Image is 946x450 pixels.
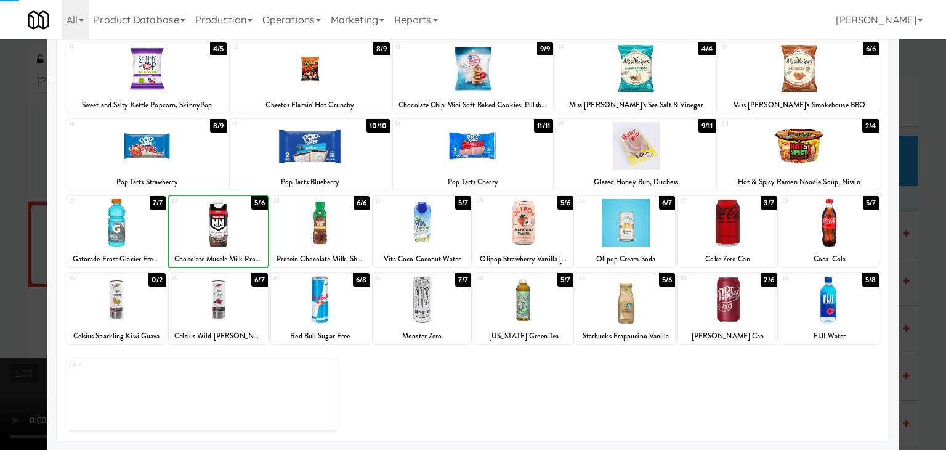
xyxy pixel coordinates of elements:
[719,97,879,113] div: Miss [PERSON_NAME]'s Smokehouse BBQ
[251,196,267,210] div: 5/6
[395,97,551,113] div: Chocolate Chip Mini Soft Baked Cookies, Pillsbury
[373,273,471,344] div: 327/7Monster Zero
[273,196,320,207] div: 23
[375,273,422,284] div: 32
[474,273,573,344] div: 335/7[US_STATE] Green Tea
[558,174,714,190] div: Glazed Honey Bun, Duchess
[393,174,553,190] div: Pop Tarts Cherry
[576,329,675,344] div: Starbucks Frappucino Vanilla
[474,252,573,267] div: Olipop Strawberry Vanilla [MEDICAL_DATA] Soda
[556,174,716,190] div: Glazed Honey Bun, Duchess
[67,119,227,190] div: 168/9Pop Tarts Strawberry
[698,42,716,55] div: 4/4
[70,359,203,370] div: Extra
[557,273,573,287] div: 5/7
[374,252,469,267] div: Vita Coco Coconut Water
[230,174,390,190] div: Pop Tarts Blueberry
[783,196,830,207] div: 28
[680,329,775,344] div: [PERSON_NAME] Can
[761,196,777,210] div: 3/7
[556,42,716,113] div: 144/4Miss [PERSON_NAME]'s Sea Salt & Vinegar
[232,97,388,113] div: Cheetos Flamin' Hot Crunchy
[169,273,267,344] div: 306/7Celsius Wild [PERSON_NAME]
[169,329,267,344] div: Celsius Wild [PERSON_NAME]
[678,329,777,344] div: [PERSON_NAME] Can
[171,329,265,344] div: Celsius Wild [PERSON_NAME]
[271,329,370,344] div: Red Bull Sugar Free
[169,252,267,267] div: Chocolate Muscle Milk Protein Shake
[70,119,147,129] div: 16
[455,273,471,287] div: 7/7
[374,329,469,344] div: Monster Zero
[150,196,166,210] div: 7/7
[537,42,553,55] div: 9/9
[678,196,777,267] div: 273/7Coke Zero Can
[395,174,551,190] div: Pop Tarts Cherry
[681,196,727,207] div: 27
[782,329,877,344] div: FIJI Water
[70,273,116,284] div: 29
[556,119,716,190] div: 199/11Glazed Honey Bun, Duchess
[698,119,716,133] div: 9/11
[681,273,727,284] div: 35
[69,329,164,344] div: Celsius Sparkling Kiwi Guava
[69,252,164,267] div: Gatorade Frost Glacier Freeze
[780,329,879,344] div: FIJI Water
[721,97,878,113] div: Miss [PERSON_NAME]'s Smokehouse BBQ
[863,196,879,210] div: 5/7
[576,196,675,267] div: 266/7Olipop Cream Soda
[354,196,370,210] div: 6/6
[579,273,626,284] div: 34
[722,119,799,129] div: 20
[556,97,716,113] div: Miss [PERSON_NAME]'s Sea Salt & Vinegar
[559,42,636,52] div: 14
[576,273,675,344] div: 345/6Starbucks Frappucino Vanilla
[557,196,573,210] div: 5/6
[719,42,879,113] div: 156/6Miss [PERSON_NAME]'s Smokehouse BBQ
[210,42,227,55] div: 4/5
[782,252,877,267] div: Coca-Cola
[67,97,227,113] div: Sweet and Salty Kettle Popcorn, SkinnyPop
[862,273,879,287] div: 5/8
[67,359,338,430] div: Extra
[271,196,370,267] div: 236/6Protein Chocolate Milk, Shamrock Farms
[477,273,524,284] div: 33
[67,42,227,113] div: 114/5Sweet and Salty Kettle Popcorn, SkinnyPop
[171,196,218,207] div: 22
[393,97,553,113] div: Chocolate Chip Mini Soft Baked Cookies, Pillsbury
[171,273,218,284] div: 30
[373,196,471,267] div: 245/7Vita Coco Coconut Water
[393,119,553,190] div: 1811/11Pop Tarts Cherry
[67,174,227,190] div: Pop Tarts Strawberry
[28,9,49,31] img: Micromart
[273,329,368,344] div: Red Bull Sugar Free
[576,252,675,267] div: Olipop Cream Soda
[169,196,267,267] div: 225/6Chocolate Muscle Milk Protein Shake
[659,196,675,210] div: 6/7
[271,273,370,344] div: 316/8Red Bull Sugar Free
[232,42,310,52] div: 12
[70,196,116,207] div: 21
[393,42,553,113] div: 139/9Chocolate Chip Mini Soft Baked Cookies, Pillsbury
[232,119,310,129] div: 17
[579,196,626,207] div: 26
[659,273,675,287] div: 5/6
[148,273,166,287] div: 0/2
[680,252,775,267] div: Coke Zero Can
[395,42,473,52] div: 13
[719,119,879,190] div: 202/4Hot & Spicy Ramen Noodle Soup, Nissin
[722,42,799,52] div: 15
[783,273,830,284] div: 36
[474,196,573,267] div: 255/6Olipop Strawberry Vanilla [MEDICAL_DATA] Soda
[862,119,879,133] div: 2/4
[230,119,390,190] div: 1710/10Pop Tarts Blueberry
[67,273,166,344] div: 290/2Celsius Sparkling Kiwi Guava
[271,252,370,267] div: Protein Chocolate Milk, Shamrock Farms
[67,252,166,267] div: Gatorade Frost Glacier Freeze
[863,42,879,55] div: 6/6
[395,119,473,129] div: 18
[455,196,471,210] div: 5/7
[171,252,265,267] div: Chocolate Muscle Milk Protein Shake
[477,196,524,207] div: 25
[70,42,147,52] div: 11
